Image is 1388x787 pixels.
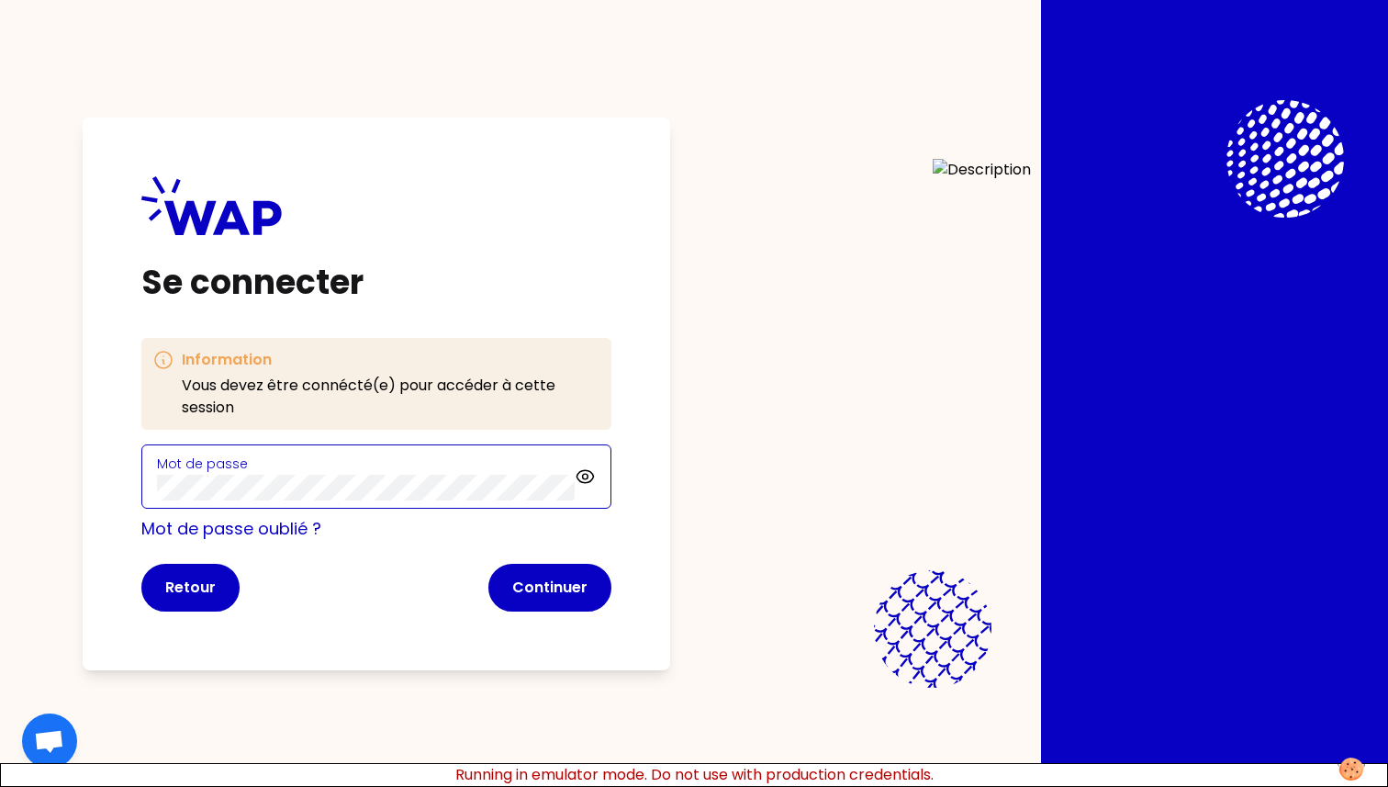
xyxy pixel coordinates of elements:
[22,714,77,769] a: Ouvrir le chat
[933,159,1031,629] img: Description
[182,375,600,419] p: Vous devez être connécté(e) pour accéder à cette session
[488,564,611,612] button: Continuer
[141,517,321,540] a: Mot de passe oublié ?
[157,455,248,473] label: Mot de passe
[141,264,611,301] h1: Se connecter
[182,349,600,371] h3: Information
[141,564,240,612] button: Retour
